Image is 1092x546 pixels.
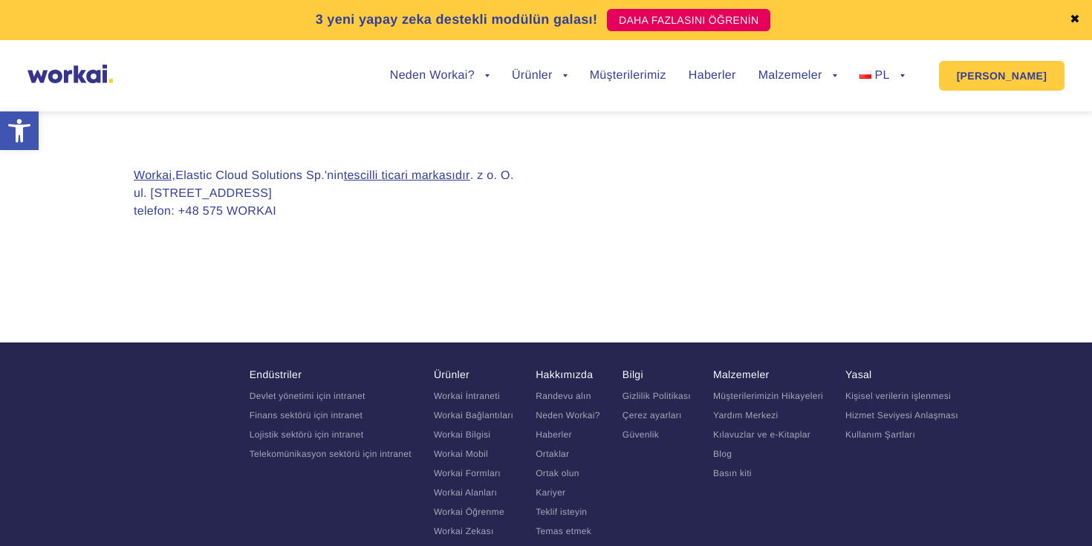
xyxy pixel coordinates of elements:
a: Ürünler [512,70,568,82]
font: Müşterilerimiz [590,69,666,82]
font: ul. [STREET_ADDRESS] [134,187,272,200]
font: DAHA FAZLASINI ÖĞRENİN [619,14,758,26]
a: Haberler [689,70,736,82]
a: Workai Formları [434,468,501,478]
a: Ortak olun [536,468,579,478]
font: ✖ [1070,13,1080,26]
font: Bilgi [623,368,643,380]
font: Haberler [689,69,736,82]
a: Neden Workai? [536,410,600,420]
a: Workai Zekası [434,526,494,536]
font: . z o. O. [470,169,514,182]
a: Workai İntraneti [434,391,500,401]
font: Malzemeler [758,69,822,82]
a: Teklif isteyin [536,507,587,517]
iframe: Chat Widget [1018,475,1092,546]
a: Basın kiti [713,468,752,478]
a: [PERSON_NAME] [939,61,1065,91]
a: ✖ [1070,14,1080,26]
a: Müşterilerimizin Hikayeleri [713,391,823,401]
a: Haberler [536,429,572,440]
a: Temas etmek [536,526,591,536]
font: Ürünler [512,69,553,82]
a: Çerez ayarları [623,410,682,420]
input: e-postalar [4,386,13,395]
font: . [243,274,245,287]
a: tescilli ticari markasıdır [344,169,470,182]
a: Ortaklar [536,449,569,459]
div: Sohbet Aracı [1018,475,1092,546]
font: Hakkımızda [536,368,593,380]
font: [PERSON_NAME] [957,70,1047,82]
a: Devlet yönetimi için intranet [250,391,365,401]
font: içeriğini okuduğumu beyan ederim [82,274,243,287]
a: Güvenlik [623,429,659,440]
font: telefon: +48 575 WORKAI [134,205,276,218]
a: Workai Öğrenme [434,507,504,517]
a: Blog [713,449,732,459]
a: Randevu alın [536,391,591,401]
a: DAHA FAZLASINI ÖĞRENİN [607,9,770,31]
a: Hizmet Seviyesi Anlaşması [845,410,958,420]
a: Workai Alanları [434,487,497,498]
font: PL [874,69,889,82]
a: Telekomünikasyon sektörü için intranet [250,449,412,459]
a: Kullanım Şartları [845,429,915,440]
font: Endüstriler [250,368,302,380]
a: Finans sektörü için intranet [250,410,363,420]
a: Ürünler [434,368,469,380]
a: Müşterilerimiz [590,70,666,82]
font: Elastic Cloud Solutions Sp.'nin [175,169,343,182]
a: Workai Bağlantıları [434,410,513,420]
font: e-postalar [19,383,68,396]
a: Kariyer [536,487,565,498]
a: Yardım Merkezi [713,410,779,420]
a: Kişisel verilerin işlenmesi [845,391,951,401]
font: Malzemeler [713,368,770,380]
font: 3 yeni yapay zeka destekli modülün galası! [316,12,598,27]
a: Workai Bilgisi [434,429,490,440]
a: Gizlilik Politikası [623,391,691,401]
font: Workai, [134,169,175,182]
a: Kılavuzlar ve e-Kitaplar [713,429,810,440]
font: Yasal [845,368,872,380]
a: Lojistik sektörü için intranet [250,429,364,440]
font: Neden Workai? [390,69,475,82]
a: Workai Mobil [434,449,488,459]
